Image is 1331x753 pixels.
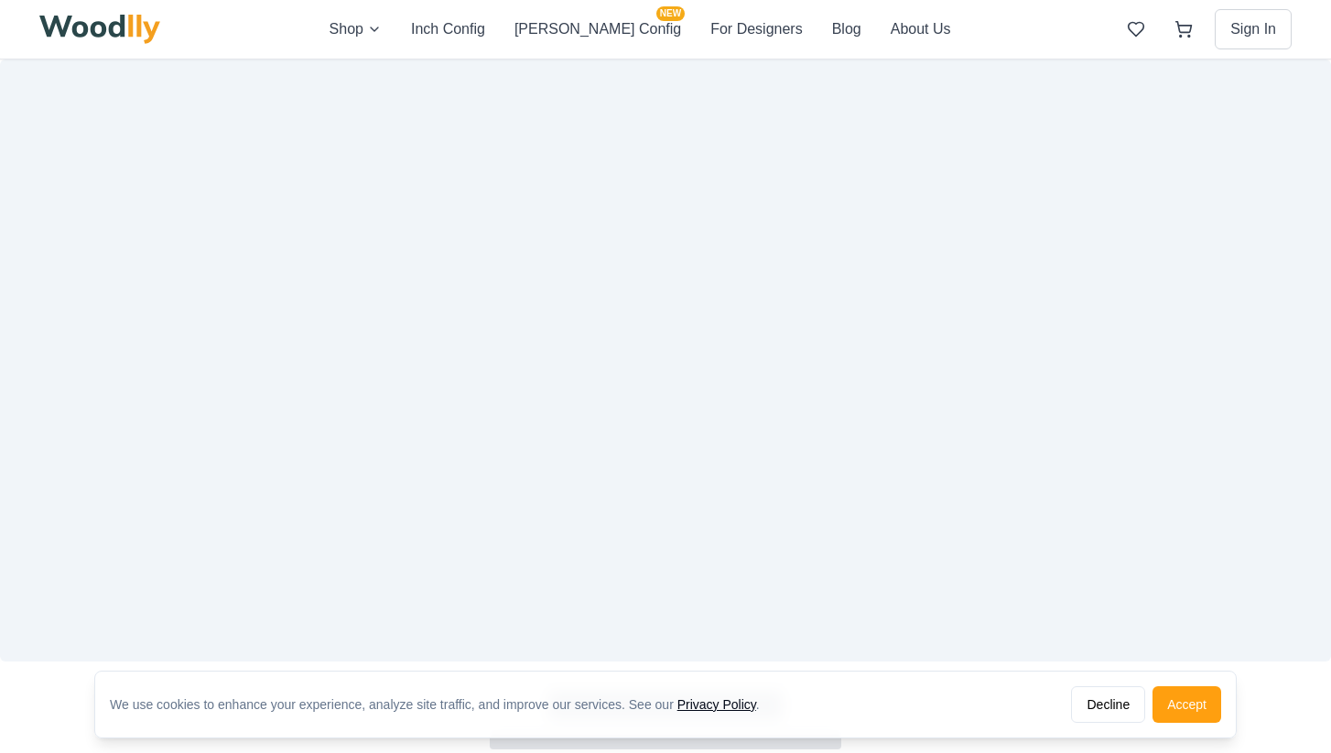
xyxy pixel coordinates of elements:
[514,17,681,41] button: [PERSON_NAME] ConfigNEW
[411,17,485,41] button: Inch Config
[677,697,756,712] a: Privacy Policy
[891,17,951,41] button: About Us
[39,15,160,44] img: Woodlly
[110,695,774,714] div: We use cookies to enhance your experience, analyze site traffic, and improve our services. See our .
[832,17,861,41] button: Blog
[330,17,382,41] button: Shop
[1152,686,1221,723] button: Accept
[1071,686,1145,723] button: Decline
[656,6,685,21] span: NEW
[710,17,802,41] button: For Designers
[1215,9,1292,49] button: Sign In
